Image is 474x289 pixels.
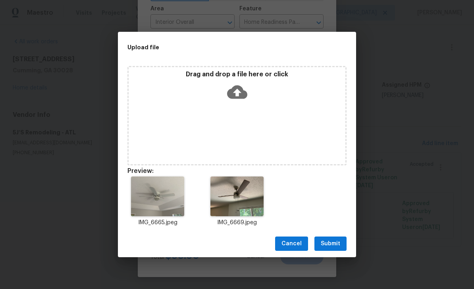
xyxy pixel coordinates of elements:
button: Cancel [275,237,308,251]
span: Submit [321,239,340,249]
button: Submit [314,237,347,251]
h2: Upload file [127,43,311,52]
img: Z [210,177,263,216]
p: IMG_6669.jpeg [207,219,267,227]
p: Drag and drop a file here or click [129,70,345,79]
img: 9k= [131,177,184,216]
p: IMG_6665.jpeg [127,219,188,227]
span: Cancel [281,239,302,249]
